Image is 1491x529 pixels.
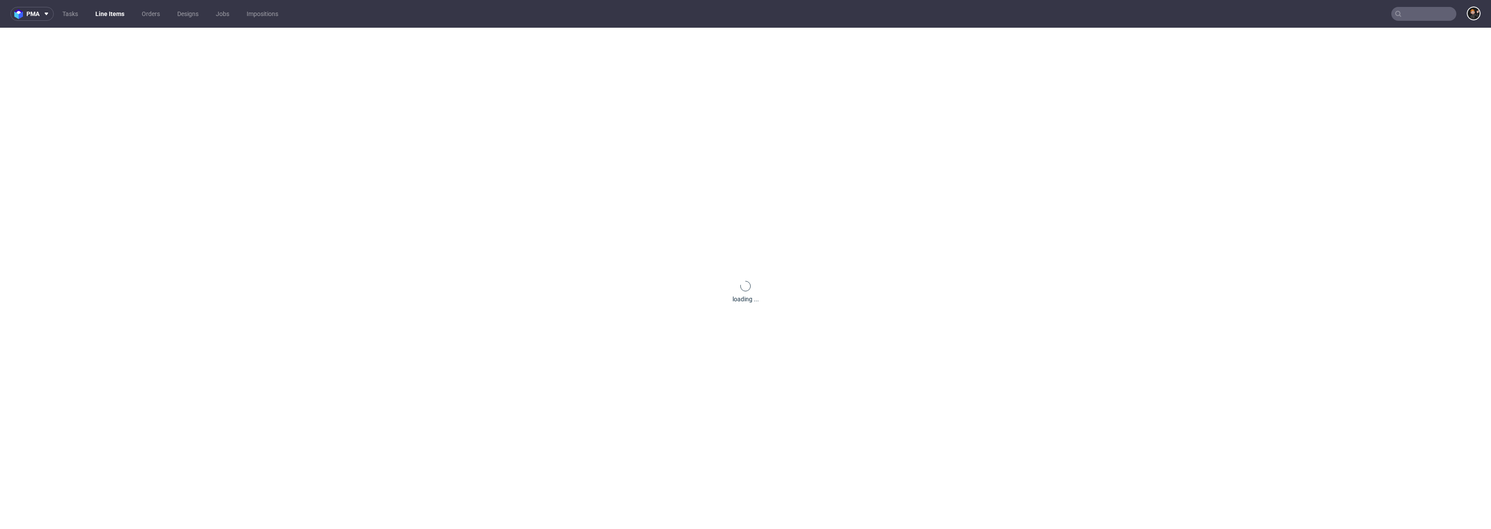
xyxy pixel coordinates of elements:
[241,7,283,21] a: Impositions
[1468,7,1480,19] img: Dominik Grosicki
[172,7,204,21] a: Designs
[10,7,54,21] button: pma
[211,7,234,21] a: Jobs
[57,7,83,21] a: Tasks
[732,295,759,303] div: loading ...
[137,7,165,21] a: Orders
[90,7,130,21] a: Line Items
[14,9,26,19] img: logo
[26,11,39,17] span: pma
